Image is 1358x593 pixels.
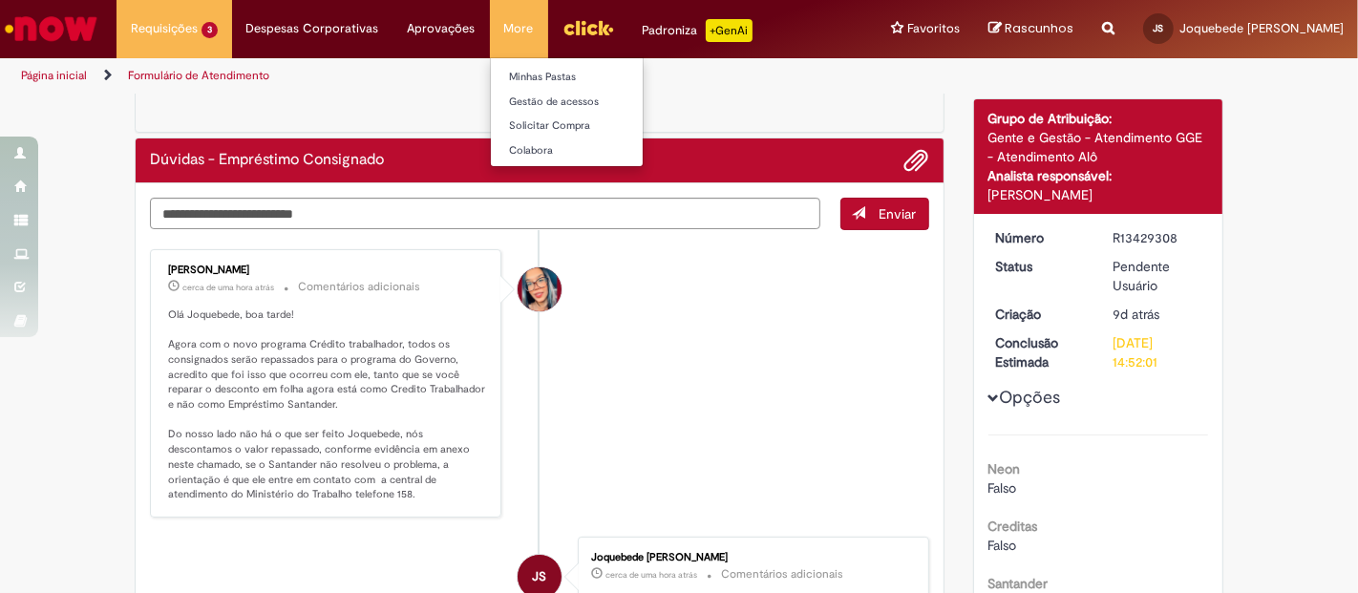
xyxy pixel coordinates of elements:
b: Creditas [988,518,1038,535]
img: click_logo_yellow_360x200.png [562,13,614,42]
b: Santander [988,575,1049,592]
img: ServiceNow [2,10,100,48]
span: Falso [988,479,1017,497]
a: Colabora [491,140,701,161]
span: 9d atrás [1113,306,1159,323]
time: 28/08/2025 14:01:37 [605,569,697,581]
span: Falso [988,537,1017,554]
dt: Número [982,228,1099,247]
div: Pendente Usuário [1113,257,1201,295]
span: cerca de uma hora atrás [182,282,274,293]
ul: More [490,57,644,167]
a: Rascunhos [988,20,1073,38]
span: 3 [202,22,218,38]
dt: Status [982,257,1099,276]
div: [PERSON_NAME] [168,265,486,276]
time: 19/08/2025 15:37:15 [1113,306,1159,323]
div: 19/08/2025 15:37:15 [1113,305,1201,324]
span: cerca de uma hora atrás [605,569,697,581]
ul: Trilhas de página [14,58,891,94]
a: Solicitar Compra [491,116,701,137]
span: Joquebede [PERSON_NAME] [1179,20,1344,36]
b: Neon [988,460,1021,477]
textarea: Digite sua mensagem aqui... [150,198,820,229]
span: Requisições [131,19,198,38]
div: Padroniza [643,19,753,42]
p: Olá Joquebede, boa tarde! Agora com o novo programa Crédito trabalhador, todos os consignados ser... [168,307,486,502]
div: [DATE] 14:52:01 [1113,333,1201,371]
time: 28/08/2025 14:09:44 [182,282,274,293]
span: Rascunhos [1005,19,1073,37]
dt: Criação [982,305,1099,324]
span: Despesas Corporativas [246,19,379,38]
a: Gestão de acessos [491,92,701,113]
span: Favoritos [907,19,960,38]
div: Maira Priscila Da Silva Arnaldo [518,267,562,311]
button: Enviar [840,198,929,230]
h2: Dúvidas - Empréstimo Consignado Histórico de tíquete [150,152,384,169]
div: Gente e Gestão - Atendimento GGE - Atendimento Alô [988,128,1209,166]
div: R13429308 [1113,228,1201,247]
button: Adicionar anexos [904,148,929,173]
span: JS [1154,22,1164,34]
small: Comentários adicionais [721,566,843,582]
span: Aprovações [408,19,476,38]
div: Analista responsável: [988,166,1209,185]
small: Comentários adicionais [298,279,420,295]
div: Grupo de Atribuição: [988,109,1209,128]
span: Enviar [880,205,917,222]
a: Formulário de Atendimento [128,68,269,83]
div: [PERSON_NAME] [988,185,1209,204]
div: Joquebede [PERSON_NAME] [591,552,909,563]
a: Minhas Pastas [491,67,701,88]
dt: Conclusão Estimada [982,333,1099,371]
p: +GenAi [706,19,753,42]
a: Página inicial [21,68,87,83]
span: More [504,19,534,38]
